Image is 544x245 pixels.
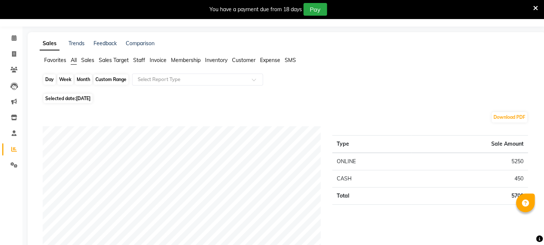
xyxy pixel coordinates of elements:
[171,57,201,63] span: Membership
[40,37,59,50] a: Sales
[44,57,66,63] span: Favorites
[71,57,77,63] span: All
[492,112,527,122] button: Download PDF
[303,3,327,16] button: Pay
[57,74,73,85] div: Week
[68,40,85,47] a: Trends
[81,57,94,63] span: Sales
[43,94,92,103] span: Selected date:
[76,96,91,101] span: [DATE]
[412,153,528,170] td: 5250
[43,74,56,85] div: Day
[412,136,528,153] th: Sale Amount
[94,40,117,47] a: Feedback
[332,170,412,187] td: CASH
[94,74,128,85] div: Custom Range
[133,57,145,63] span: Staff
[332,153,412,170] td: ONLINE
[412,170,528,187] td: 450
[150,57,166,63] span: Invoice
[260,57,280,63] span: Expense
[332,136,412,153] th: Type
[210,6,302,13] div: You have a payment due from 18 days
[99,57,129,63] span: Sales Target
[75,74,92,85] div: Month
[126,40,155,47] a: Comparison
[205,57,227,63] span: Inventory
[332,187,412,205] td: Total
[285,57,296,63] span: SMS
[412,187,528,205] td: 5700
[232,57,256,63] span: Customer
